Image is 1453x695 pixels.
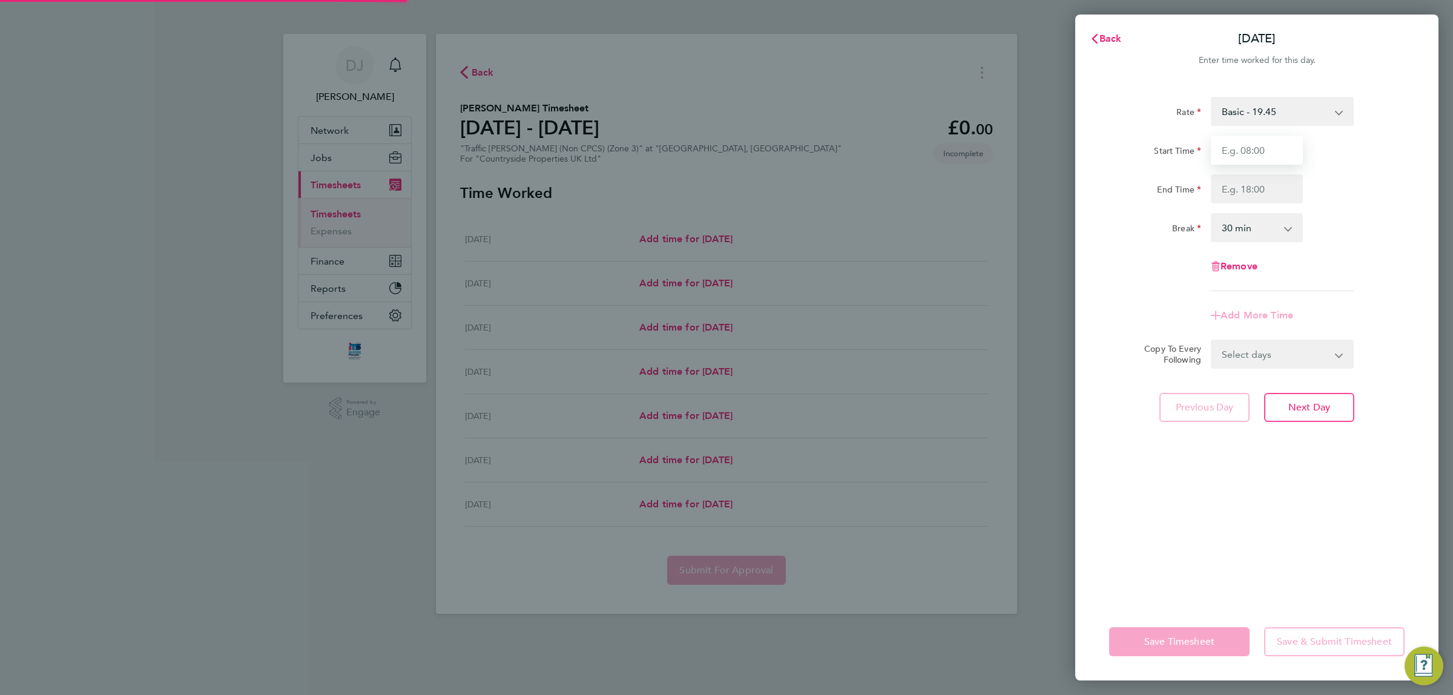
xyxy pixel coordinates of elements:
span: Next Day [1288,401,1330,413]
button: Engage Resource Center [1405,647,1443,685]
button: Next Day [1264,393,1354,422]
input: E.g. 18:00 [1211,174,1303,203]
button: Back [1078,27,1134,51]
input: E.g. 08:00 [1211,136,1303,165]
label: Rate [1176,107,1201,121]
label: Start Time [1154,145,1201,160]
label: Break [1172,223,1201,237]
span: Remove [1221,260,1257,272]
label: Copy To Every Following [1135,343,1201,365]
label: End Time [1157,184,1201,199]
p: [DATE] [1238,30,1276,47]
span: Back [1099,33,1122,44]
button: Remove [1211,262,1257,271]
div: Enter time worked for this day. [1075,53,1438,68]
